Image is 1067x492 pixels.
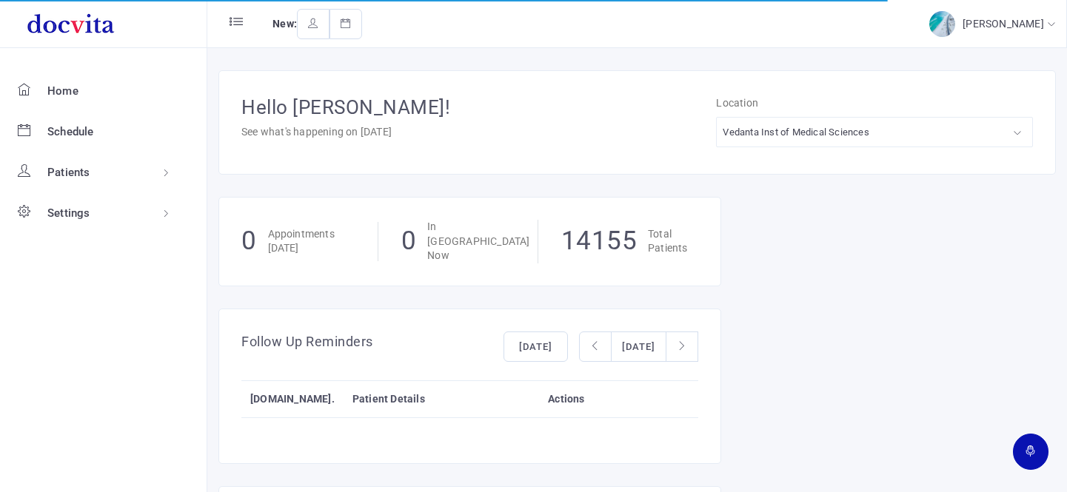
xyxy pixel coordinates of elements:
span: Settings [47,206,90,220]
h1: 0 [401,222,417,261]
p: See what's happening on [DATE] [241,122,716,142]
h1: Hello [PERSON_NAME]! [241,93,716,122]
h1: 0 [241,222,257,261]
h1: 14155 [561,222,638,261]
img: img-2.jpg [929,11,955,37]
div: Vedanta Inst of Medical Sciences [723,124,869,141]
span: Patients [47,166,90,179]
button: [DATE] [504,331,568,363]
span: Home [47,84,78,98]
th: Actions [539,381,698,418]
p: Location [716,93,1033,113]
p: Appointments [DATE] [268,227,335,256]
span: New: [272,18,297,30]
h4: Follow Up Reminders [241,331,373,364]
span: Schedule [47,125,94,138]
p: In [GEOGRAPHIC_DATA] Now [427,220,537,263]
button: [DATE] [611,331,666,363]
th: [DOMAIN_NAME]. [241,381,344,418]
th: Patient Details [344,381,539,418]
span: [PERSON_NAME] [963,18,1048,30]
p: Total Patients [648,227,688,256]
